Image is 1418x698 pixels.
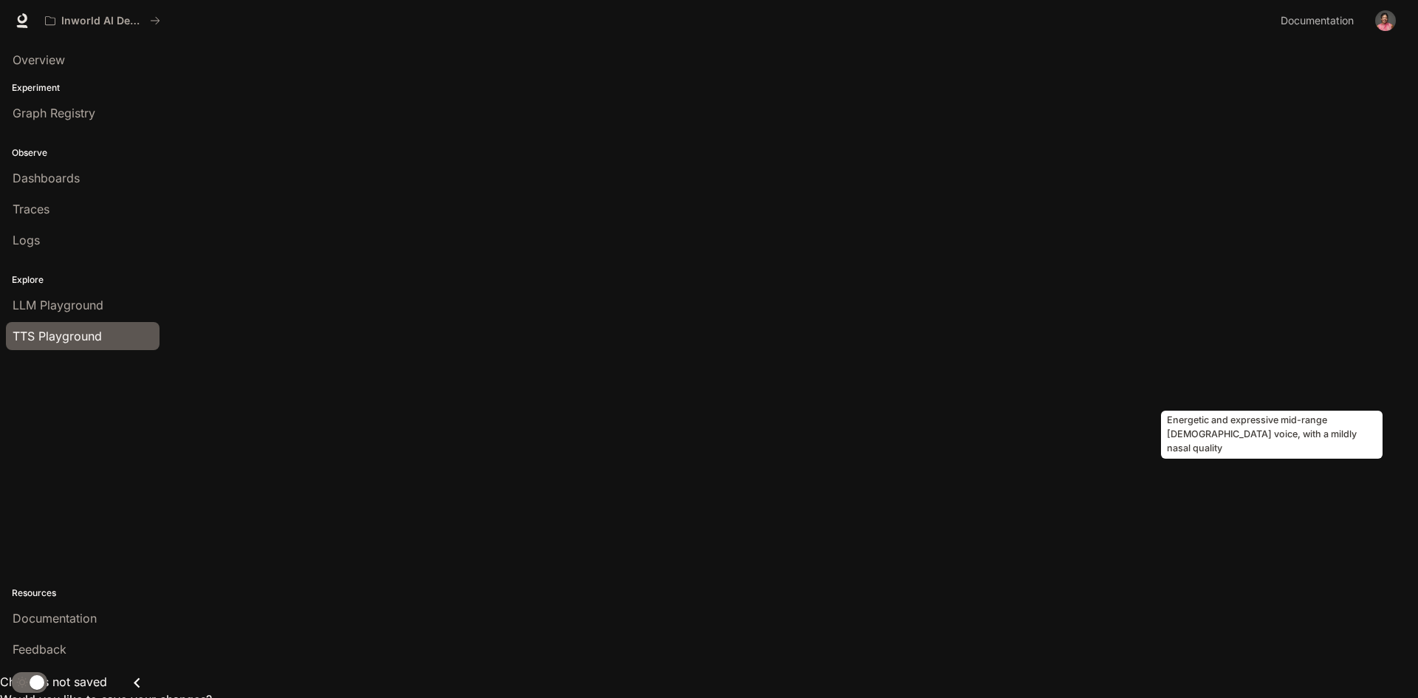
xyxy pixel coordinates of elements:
[1281,12,1354,30] span: Documentation
[1375,10,1396,31] img: User avatar
[1275,6,1365,35] a: Documentation
[1371,6,1400,35] button: User avatar
[61,15,144,27] p: Inworld AI Demos
[38,6,167,35] button: All workspaces
[1161,411,1383,459] div: Energetic and expressive mid-range [DEMOGRAPHIC_DATA] voice, with a mildly nasal quality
